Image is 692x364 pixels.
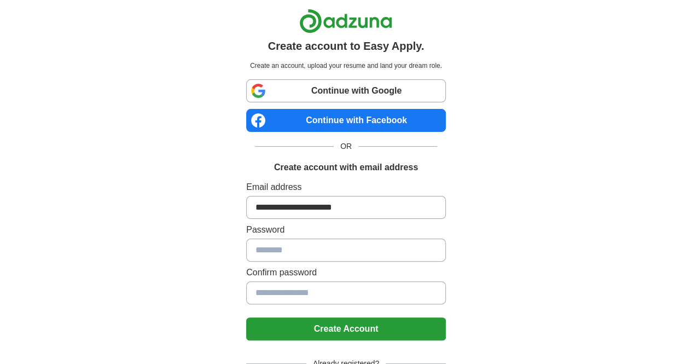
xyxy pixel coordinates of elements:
[334,141,358,152] span: OR
[246,109,446,132] a: Continue with Facebook
[248,61,444,71] p: Create an account, upload your resume and land your dream role.
[274,161,418,174] h1: Create account with email address
[246,223,446,236] label: Password
[268,38,424,54] h1: Create account to Easy Apply.
[246,181,446,194] label: Email address
[246,266,446,279] label: Confirm password
[299,9,392,33] img: Adzuna logo
[246,317,446,340] button: Create Account
[246,79,446,102] a: Continue with Google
